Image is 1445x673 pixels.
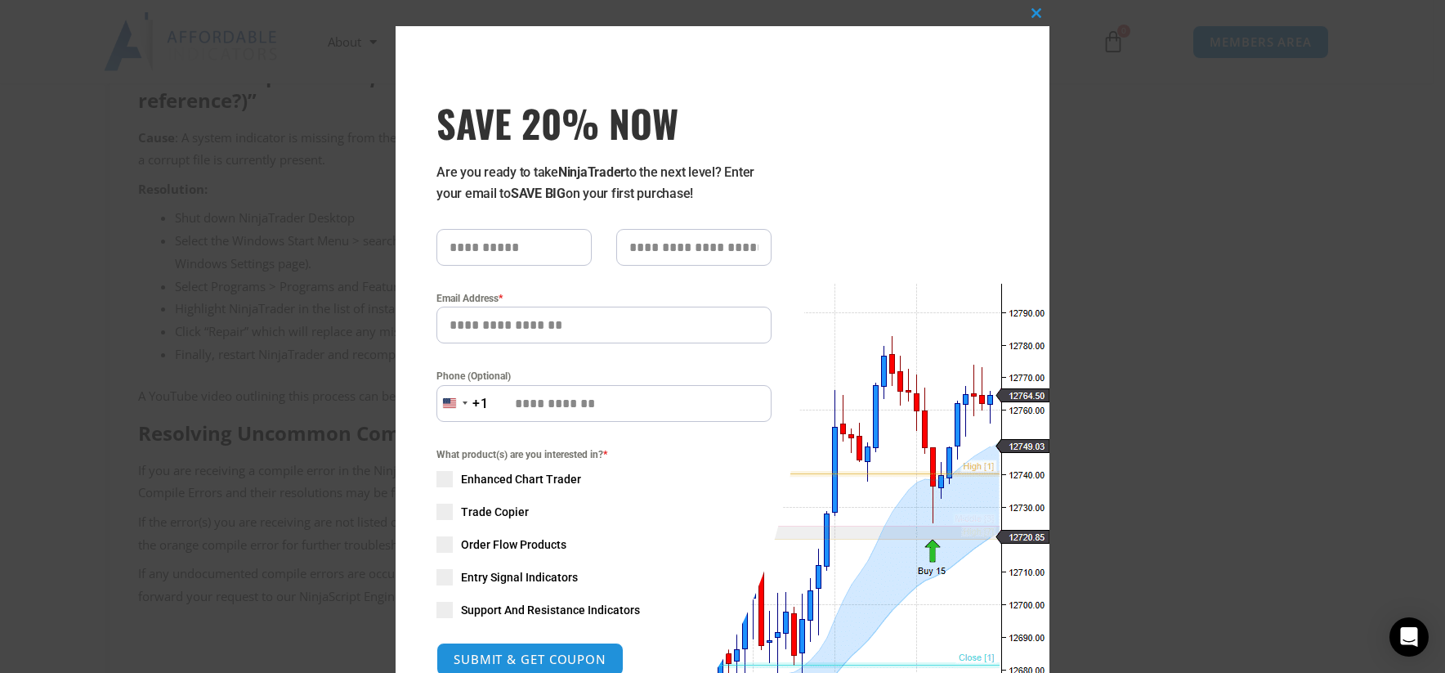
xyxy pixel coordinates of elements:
[436,602,772,618] label: Support And Resistance Indicators
[436,290,772,307] label: Email Address
[461,471,581,487] span: Enhanced Chart Trader
[436,471,772,487] label: Enhanced Chart Trader
[472,393,489,415] div: +1
[436,569,772,586] label: Entry Signal Indicators
[461,504,529,520] span: Trade Copier
[461,569,578,586] span: Entry Signal Indicators
[436,100,772,146] h3: SAVE 20% NOW
[436,385,489,422] button: Selected country
[436,504,772,520] label: Trade Copier
[436,446,772,463] span: What product(s) are you interested in?
[1389,617,1429,657] div: Open Intercom Messenger
[436,162,772,204] p: Are you ready to take to the next level? Enter your email to on your first purchase!
[511,186,566,201] strong: SAVE BIG
[436,368,772,384] label: Phone (Optional)
[436,536,772,553] label: Order Flow Products
[461,536,566,553] span: Order Flow Products
[461,602,640,618] span: Support And Resistance Indicators
[558,164,625,180] strong: NinjaTrader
